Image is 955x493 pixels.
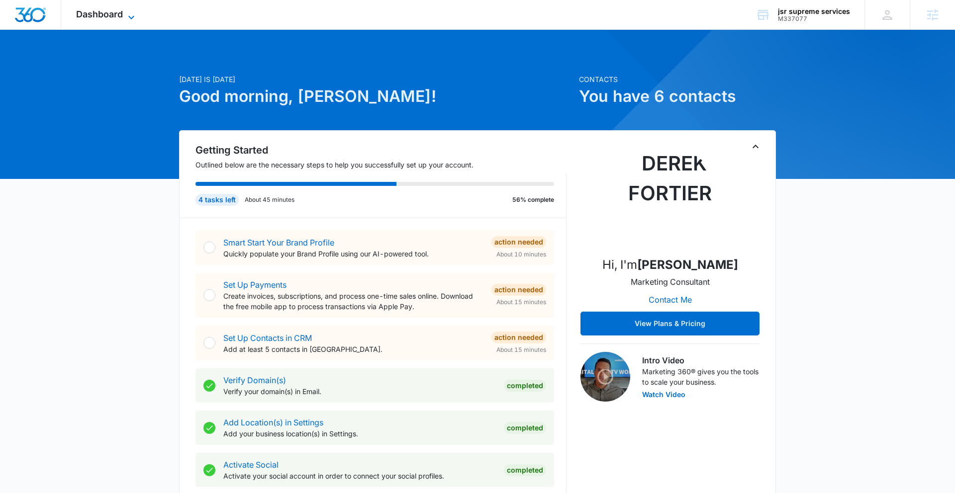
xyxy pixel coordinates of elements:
[504,422,546,434] div: Completed
[491,284,546,296] div: Action Needed
[778,7,850,15] div: account name
[512,195,554,204] p: 56% complete
[580,312,760,335] button: View Plans & Pricing
[223,460,279,470] a: Activate Social
[639,288,702,312] button: Contact Me
[504,464,546,476] div: Completed
[642,366,760,387] p: Marketing 360® gives you the tools to scale your business.
[637,257,738,272] strong: [PERSON_NAME]
[223,375,286,385] a: Verify Domain(s)
[496,345,546,354] span: About 15 minutes
[223,417,323,427] a: Add Location(s) in Settings
[491,331,546,343] div: Action Needed
[195,160,567,170] p: Outlined below are the necessary steps to help you successfully set up your account.
[223,280,286,290] a: Set Up Payments
[223,291,483,312] p: Create invoices, subscriptions, and process one-time sales online. Download the free mobile app t...
[223,386,496,397] p: Verify your domain(s) in Email.
[631,276,710,288] p: Marketing Consultant
[642,391,685,398] button: Watch Video
[620,149,720,248] img: Derek Fortier
[223,238,334,247] a: Smart Start Your Brand Profile
[223,344,483,354] p: Add at least 5 contacts in [GEOGRAPHIC_DATA].
[223,471,496,481] p: Activate your social account in order to connect your social profiles.
[245,195,294,204] p: About 45 minutes
[179,84,573,108] h1: Good morning, [PERSON_NAME]!
[579,84,776,108] h1: You have 6 contacts
[580,352,630,402] img: Intro Video
[223,428,496,439] p: Add your business location(s) in Settings.
[496,298,546,307] span: About 15 minutes
[579,74,776,84] p: Contacts
[504,380,546,392] div: Completed
[223,333,312,343] a: Set Up Contacts in CRM
[195,194,239,206] div: 4 tasks left
[496,250,546,259] span: About 10 minutes
[778,15,850,22] div: account id
[750,141,762,153] button: Toggle Collapse
[76,9,123,19] span: Dashboard
[642,354,760,366] h3: Intro Video
[602,256,738,274] p: Hi, I'm
[195,143,567,158] h2: Getting Started
[491,236,546,248] div: Action Needed
[223,248,483,259] p: Quickly populate your Brand Profile using our AI-powered tool.
[179,74,573,84] p: [DATE] is [DATE]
